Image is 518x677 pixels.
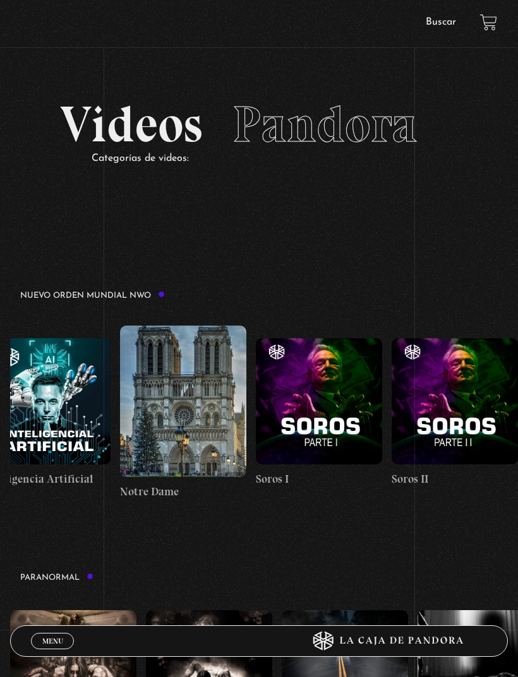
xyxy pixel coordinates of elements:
h4: Notre Dame [120,483,246,500]
h3: Nuevo Orden Mundial NWO [20,291,165,300]
h4: Soros II [392,471,518,488]
span: Menu [42,637,63,645]
h2: Videos [60,99,458,150]
a: Soros I [256,312,382,513]
a: View your shopping cart [480,14,497,31]
a: Buscar [426,17,456,27]
a: Soros II [392,312,518,513]
span: Pandora [232,94,418,155]
h4: Soros I [256,471,382,488]
p: Categorías de videos: [92,150,458,168]
h3: Paranormal [20,573,93,582]
a: Notre Dame [120,312,246,513]
span: Cerrar [38,648,68,657]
